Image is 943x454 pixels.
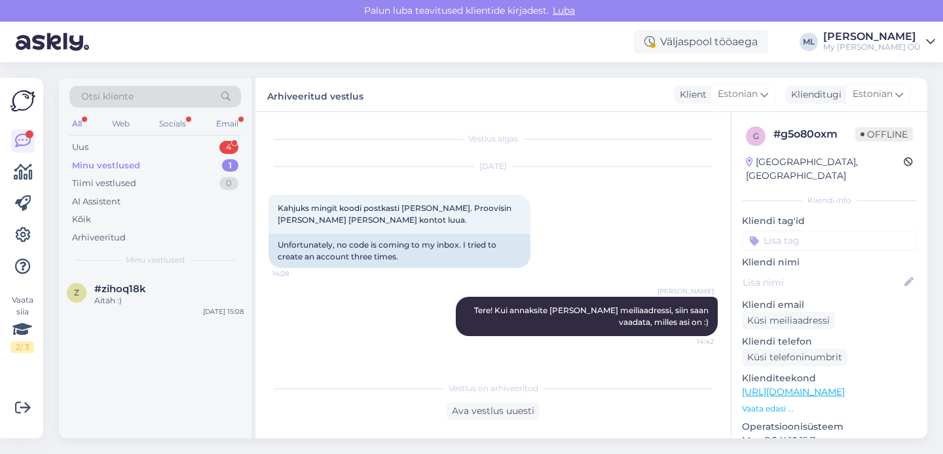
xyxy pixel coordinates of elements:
[10,294,34,353] div: Vaata siia
[746,155,904,183] div: [GEOGRAPHIC_DATA], [GEOGRAPHIC_DATA]
[278,203,513,225] span: Kahjuks mingit koodi postkasti [PERSON_NAME]. Proovisin [PERSON_NAME] [PERSON_NAME] kontot luua.
[213,115,241,132] div: Email
[786,88,841,102] div: Klienditugi
[800,33,818,51] div: ML
[718,87,758,102] span: Estonian
[268,234,530,268] div: Unfortunately, no code is coming to my inbox. I tried to create an account three times.
[675,88,707,102] div: Klient
[742,403,917,415] p: Vaata edasi ...
[72,195,120,208] div: AI Assistent
[126,254,185,266] span: Minu vestlused
[268,133,718,145] div: Vestlus algas
[203,307,244,316] div: [DATE] 15:08
[219,177,238,190] div: 0
[742,214,917,228] p: Kliendi tag'id
[74,288,79,297] span: z
[823,31,935,52] a: [PERSON_NAME]My [PERSON_NAME] OÜ
[742,371,917,385] p: Klienditeekond
[742,255,917,269] p: Kliendi nimi
[94,295,244,307] div: Aitäh :)
[657,286,714,296] span: [PERSON_NAME]
[109,115,132,132] div: Web
[742,434,917,447] p: Mac OS X 10.15.7
[634,30,768,54] div: Väljaspool tööaega
[823,31,921,42] div: [PERSON_NAME]
[742,420,917,434] p: Operatsioonisüsteem
[447,402,540,420] div: Ava vestlus uuesti
[81,90,134,104] span: Otsi kliente
[222,159,238,172] div: 1
[267,86,363,104] label: Arhiveeritud vestlus
[742,195,917,206] div: Kliendi info
[72,177,136,190] div: Tiimi vestlused
[10,88,35,113] img: Askly Logo
[268,161,718,172] div: [DATE]
[823,42,921,52] div: My [PERSON_NAME] OÜ
[742,386,845,398] a: [URL][DOMAIN_NAME]
[773,126,855,142] div: # g5o80oxm
[10,341,34,353] div: 2 / 3
[853,87,893,102] span: Estonian
[743,275,902,290] input: Lisa nimi
[742,298,917,312] p: Kliendi email
[742,349,847,366] div: Küsi telefoninumbrit
[449,383,538,394] span: Vestlus on arhiveeritud
[219,141,238,154] div: 4
[69,115,84,132] div: All
[72,159,140,172] div: Minu vestlused
[94,283,146,295] span: #zihoq18k
[272,269,322,278] span: 14:28
[72,213,91,226] div: Kõik
[157,115,189,132] div: Socials
[753,131,759,141] span: g
[665,337,714,347] span: 14:42
[72,141,88,154] div: Uus
[742,335,917,349] p: Kliendi telefon
[72,231,126,244] div: Arhiveeritud
[549,5,579,16] span: Luba
[474,305,711,327] span: Tere! Kui annaksite [PERSON_NAME] meiliaadressi, siin saan vaadata, milles asi on :)
[742,312,835,330] div: Küsi meiliaadressi
[855,127,913,142] span: Offline
[742,231,917,250] input: Lisa tag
